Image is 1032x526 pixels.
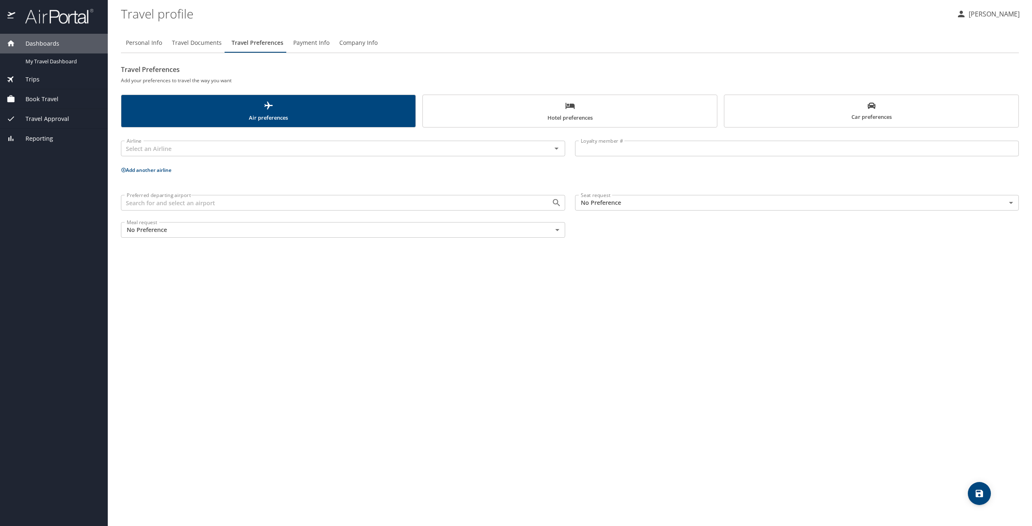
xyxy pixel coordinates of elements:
div: Profile [121,33,1019,53]
h2: Travel Preferences [121,63,1019,76]
span: Trips [15,75,39,84]
span: Car preferences [729,102,1013,122]
div: No Preference [575,195,1019,211]
span: Payment Info [293,38,329,48]
button: Open [551,197,562,209]
span: Travel Preferences [232,38,283,48]
span: Hotel preferences [428,101,712,123]
div: scrollable force tabs example [121,95,1019,127]
img: icon-airportal.png [7,8,16,24]
span: Air preferences [126,101,410,123]
span: Book Travel [15,95,58,104]
button: Open [551,143,562,154]
p: [PERSON_NAME] [966,9,1020,19]
span: My Travel Dashboard [26,58,98,65]
h1: Travel profile [121,1,950,26]
button: save [968,482,991,505]
input: Search for and select an airport [123,197,538,208]
img: airportal-logo.png [16,8,93,24]
input: Select an Airline [123,143,538,154]
span: Travel Approval [15,114,69,123]
button: Add another airline [121,167,172,174]
h6: Add your preferences to travel the way you want [121,76,1019,85]
span: Reporting [15,134,53,143]
span: Company Info [339,38,378,48]
span: Travel Documents [172,38,222,48]
button: [PERSON_NAME] [953,7,1023,21]
span: Dashboards [15,39,59,48]
div: No Preference [121,222,565,238]
span: Personal Info [126,38,162,48]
